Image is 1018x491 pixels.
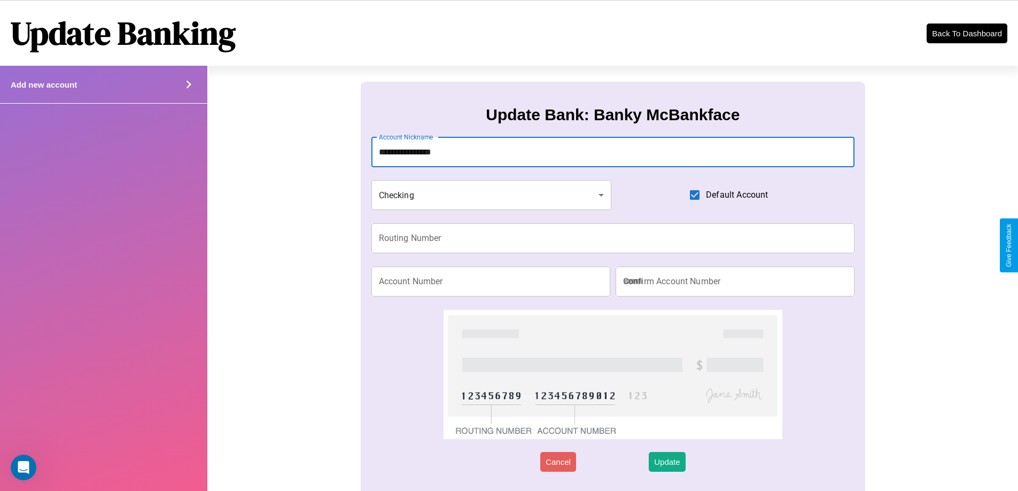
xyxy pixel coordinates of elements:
div: Checking [371,180,612,210]
img: check [444,310,782,439]
iframe: Intercom live chat [11,455,36,480]
h1: Update Banking [11,11,236,55]
button: Cancel [540,452,576,472]
label: Account Nickname [379,133,433,142]
span: Default Account [706,189,768,201]
div: Give Feedback [1005,224,1013,267]
button: Update [649,452,685,472]
h4: Add new account [11,80,77,89]
button: Back To Dashboard [927,24,1007,43]
h3: Update Bank: Banky McBankface [486,106,740,124]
